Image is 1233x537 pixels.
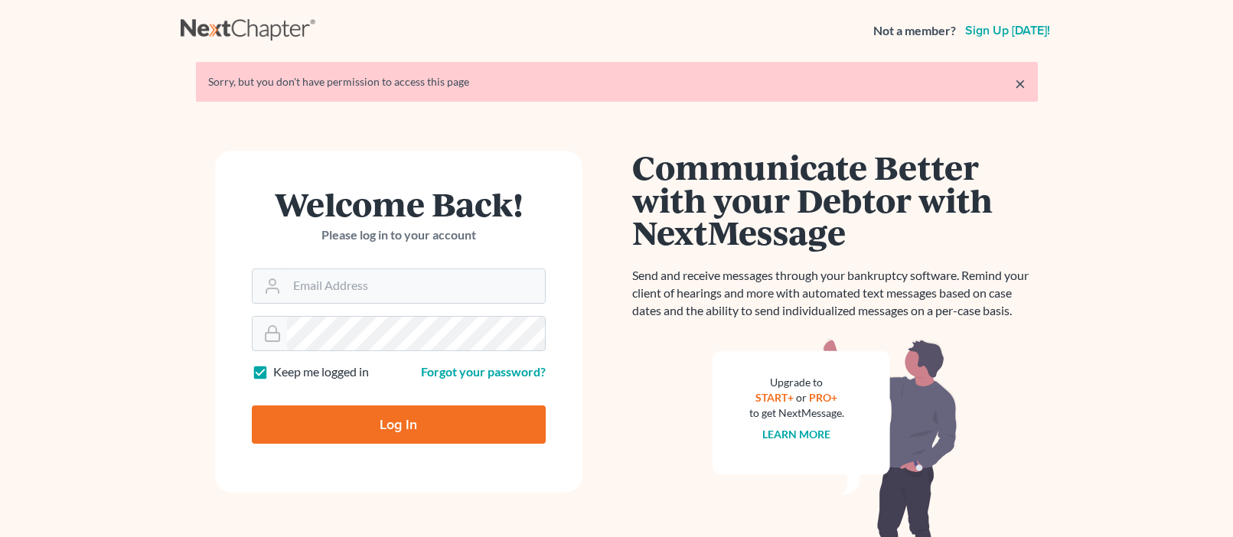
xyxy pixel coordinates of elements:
[873,22,956,40] strong: Not a member?
[252,226,546,244] p: Please log in to your account
[252,405,546,444] input: Log In
[749,375,844,390] div: Upgrade to
[252,187,546,220] h1: Welcome Back!
[762,428,830,441] a: Learn more
[809,391,837,404] a: PRO+
[1015,74,1026,93] a: ×
[632,267,1038,320] p: Send and receive messages through your bankruptcy software. Remind your client of hearings and mo...
[208,74,1026,89] div: Sorry, but you don't have permission to access this page
[287,269,545,303] input: Email Address
[632,151,1038,249] h1: Communicate Better with your Debtor with NextMessage
[796,391,807,404] span: or
[755,391,794,404] a: START+
[273,363,369,381] label: Keep me logged in
[962,24,1053,37] a: Sign up [DATE]!
[749,405,844,421] div: to get NextMessage.
[421,364,546,379] a: Forgot your password?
